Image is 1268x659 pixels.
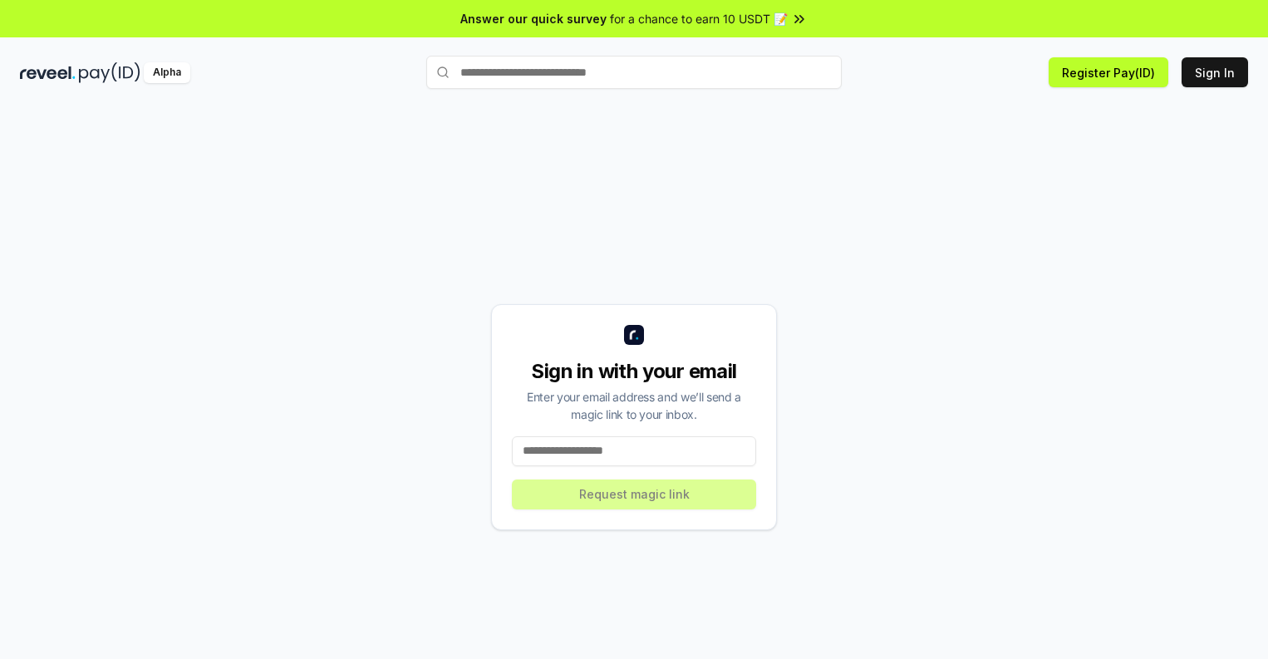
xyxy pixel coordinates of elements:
button: Register Pay(ID) [1049,57,1168,87]
img: reveel_dark [20,62,76,83]
img: pay_id [79,62,140,83]
div: Alpha [144,62,190,83]
button: Sign In [1182,57,1248,87]
div: Sign in with your email [512,358,756,385]
div: Enter your email address and we’ll send a magic link to your inbox. [512,388,756,423]
span: Answer our quick survey [460,10,607,27]
span: for a chance to earn 10 USDT 📝 [610,10,788,27]
img: logo_small [624,325,644,345]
